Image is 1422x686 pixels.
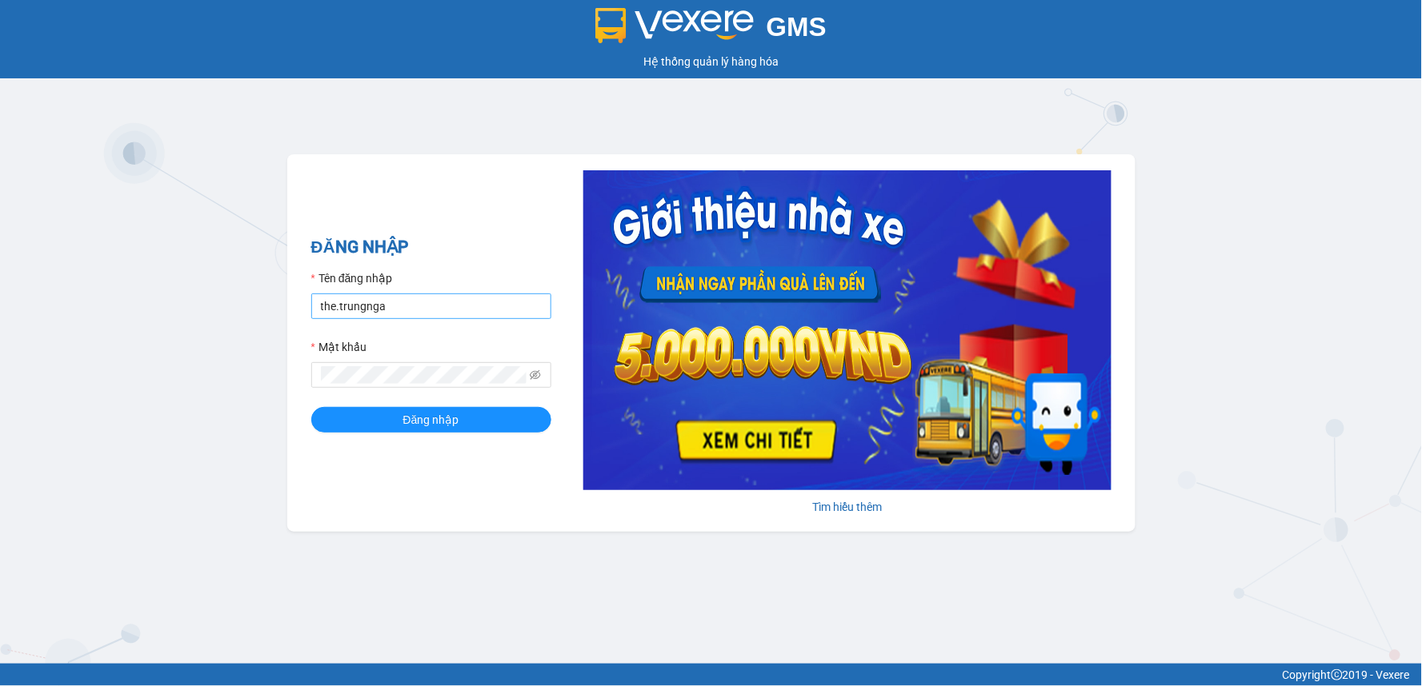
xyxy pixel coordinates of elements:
[530,369,541,381] span: eye-invisible
[311,234,551,261] h2: ĐĂNG NHẬP
[311,269,393,287] label: Tên đăng nhập
[311,338,367,356] label: Mật khẩu
[311,293,551,319] input: Tên đăng nhập
[12,666,1410,684] div: Copyright 2019 - Vexere
[767,12,827,42] span: GMS
[403,411,459,429] span: Đăng nhập
[311,407,551,433] button: Đăng nhập
[595,24,827,37] a: GMS
[1332,669,1343,680] span: copyright
[595,8,754,43] img: logo 2
[4,53,1418,70] div: Hệ thống quản lý hàng hóa
[583,170,1112,490] img: banner-0
[583,498,1112,516] div: Tìm hiểu thêm
[321,366,527,384] input: Mật khẩu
